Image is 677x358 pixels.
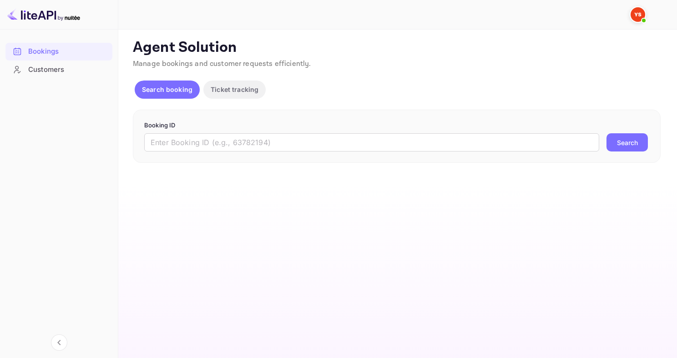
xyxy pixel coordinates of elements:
input: Enter Booking ID (e.g., 63782194) [144,133,599,151]
img: Yandex Support [631,7,645,22]
img: LiteAPI logo [7,7,80,22]
span: Manage bookings and customer requests efficiently. [133,59,311,69]
p: Ticket tracking [211,85,258,94]
div: Customers [5,61,112,79]
button: Collapse navigation [51,334,67,351]
p: Search booking [142,85,192,94]
button: Search [606,133,648,151]
a: Customers [5,61,112,78]
a: Bookings [5,43,112,60]
div: Bookings [28,46,108,57]
div: Customers [28,65,108,75]
p: Booking ID [144,121,649,130]
p: Agent Solution [133,39,661,57]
